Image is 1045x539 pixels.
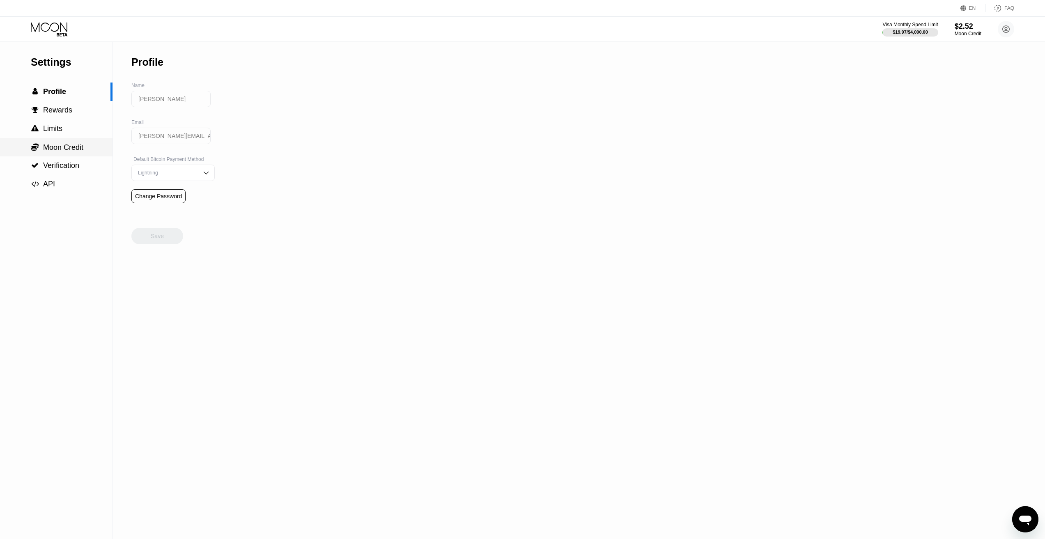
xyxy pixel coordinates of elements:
[985,4,1014,12] div: FAQ
[43,180,55,188] span: API
[32,106,39,114] span: 
[31,56,113,68] div: Settings
[43,143,83,151] span: Moon Credit
[131,56,163,68] div: Profile
[43,161,79,170] span: Verification
[135,193,182,200] div: Change Password
[955,22,981,37] div: $2.52Moon Credit
[955,31,981,37] div: Moon Credit
[969,5,976,11] div: EN
[131,119,215,125] div: Email
[131,83,215,88] div: Name
[31,125,39,132] span: 
[43,106,72,114] span: Rewards
[31,180,39,188] span: 
[955,22,981,31] div: $2.52
[893,30,928,34] div: $19.97 / $4,000.00
[131,189,186,203] div: Change Password
[31,143,39,151] span: 
[882,22,938,37] div: Visa Monthly Spend Limit$19.97/$4,000.00
[131,156,215,162] div: Default Bitcoin Payment Method
[31,88,39,95] div: 
[31,106,39,114] div: 
[1012,506,1038,532] iframe: Button to launch messaging window
[31,162,39,169] span: 
[32,88,38,95] span: 
[136,170,198,176] div: Lightning
[1004,5,1014,11] div: FAQ
[43,87,66,96] span: Profile
[960,4,985,12] div: EN
[882,22,938,28] div: Visa Monthly Spend Limit
[43,124,62,133] span: Limits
